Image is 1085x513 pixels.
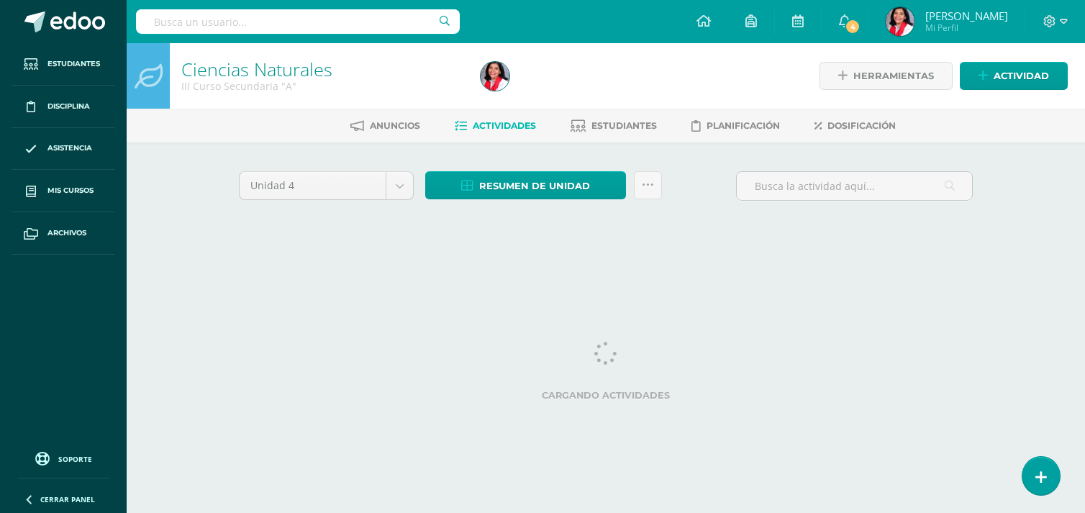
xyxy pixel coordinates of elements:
span: Dosificación [827,120,896,131]
span: Anuncios [370,120,420,131]
h1: Ciencias Naturales [181,59,463,79]
a: Disciplina [12,86,115,128]
a: Estudiantes [12,43,115,86]
input: Busca la actividad aquí... [737,172,972,200]
img: 75993dce3b13733765c41c8f706ba4f4.png [481,62,509,91]
label: Cargando actividades [239,390,973,401]
a: Dosificación [814,114,896,137]
span: Actividades [473,120,536,131]
a: Asistencia [12,128,115,171]
a: Actividades [455,114,536,137]
a: Soporte [17,448,109,468]
a: Estudiantes [571,114,657,137]
span: Estudiantes [47,58,100,70]
span: Mis cursos [47,185,94,196]
a: Actividad [960,62,1068,90]
a: Unidad 4 [240,172,413,199]
span: Herramientas [853,63,934,89]
input: Busca un usuario... [136,9,460,34]
span: Soporte [58,454,92,464]
span: Mi Perfil [925,22,1008,34]
span: Asistencia [47,142,92,154]
span: Actividad [994,63,1049,89]
span: Resumen de unidad [479,173,590,199]
span: [PERSON_NAME] [925,9,1008,23]
span: Unidad 4 [250,172,375,199]
a: Resumen de unidad [425,171,626,199]
span: 4 [845,19,861,35]
a: Herramientas [820,62,953,90]
a: Planificación [691,114,780,137]
a: Mis cursos [12,170,115,212]
a: Ciencias Naturales [181,57,332,81]
span: Disciplina [47,101,90,112]
span: Cerrar panel [40,494,95,504]
div: III Curso Secundaria 'A' [181,79,463,93]
span: Planificación [707,120,780,131]
span: Estudiantes [591,120,657,131]
img: 75993dce3b13733765c41c8f706ba4f4.png [886,7,914,36]
span: Archivos [47,227,86,239]
a: Archivos [12,212,115,255]
a: Anuncios [350,114,420,137]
